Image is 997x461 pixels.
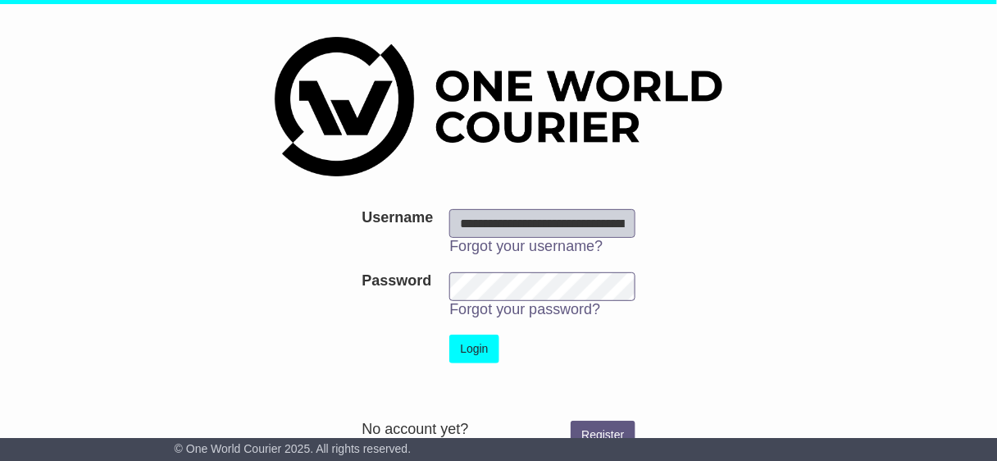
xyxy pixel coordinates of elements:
[362,421,635,439] div: No account yet?
[449,335,498,363] button: Login
[571,421,635,450] a: Register
[449,301,600,317] a: Forgot your password?
[275,37,722,176] img: One World
[362,272,431,290] label: Password
[175,442,412,455] span: © One World Courier 2025. All rights reserved.
[449,238,603,254] a: Forgot your username?
[362,209,433,227] label: Username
